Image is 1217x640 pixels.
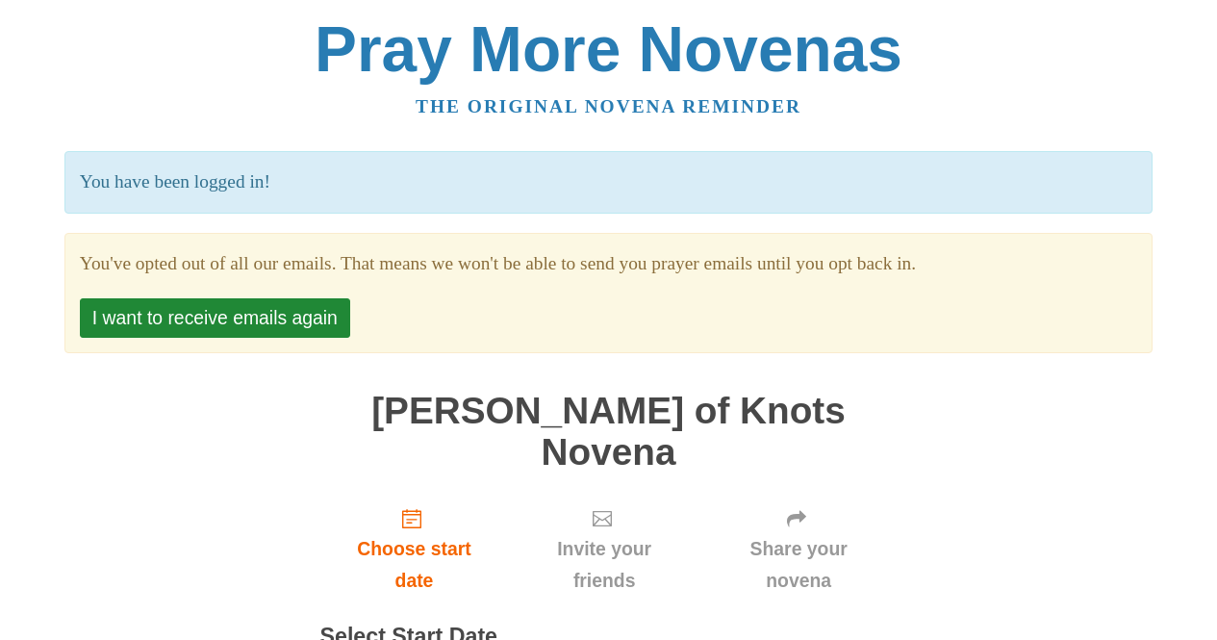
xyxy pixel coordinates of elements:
a: The original novena reminder [416,96,801,116]
h1: [PERSON_NAME] of Knots Novena [320,391,898,473]
button: I want to receive emails again [80,298,350,338]
span: Choose start date [340,533,490,597]
span: Share your novena [720,533,878,597]
section: You've opted out of all our emails. That means we won't be able to send you prayer emails until y... [80,248,1137,280]
p: You have been logged in! [64,151,1153,214]
div: Click "Next" to confirm your start date first. [700,492,898,606]
a: Pray More Novenas [315,13,902,85]
a: Choose start date [320,492,509,606]
div: Click "Next" to confirm your start date first. [508,492,699,606]
span: Invite your friends [527,533,680,597]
